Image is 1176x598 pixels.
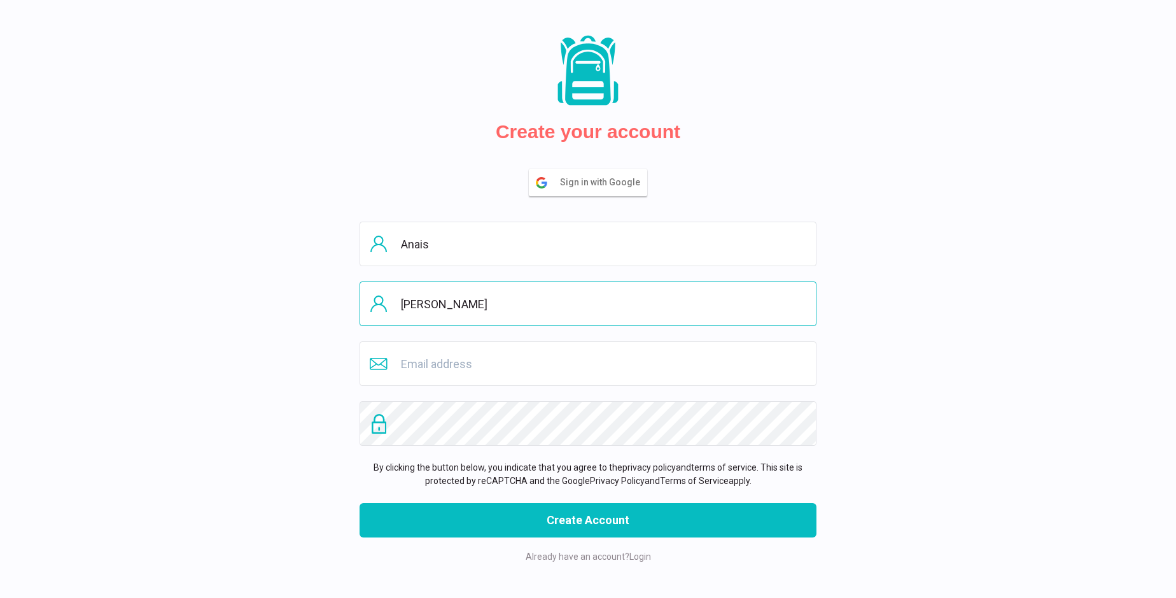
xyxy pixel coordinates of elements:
[360,222,816,266] input: First name
[360,281,816,326] input: Last name
[691,462,757,473] a: terms of service
[496,120,680,143] h2: Create your account
[360,550,816,564] p: Already have an account?
[553,34,623,108] img: Packs logo
[590,476,645,486] a: Privacy Policy
[629,552,651,562] a: Login
[560,169,647,196] span: Sign in with Google
[529,169,647,196] button: Sign in with Google
[360,341,816,386] input: Email address
[622,462,676,473] a: privacy policy
[660,476,729,486] a: Terms of Service
[360,503,816,537] button: Create Account
[360,461,816,488] p: By clicking the button below, you indicate that you agree to the and . This site is protected by ...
